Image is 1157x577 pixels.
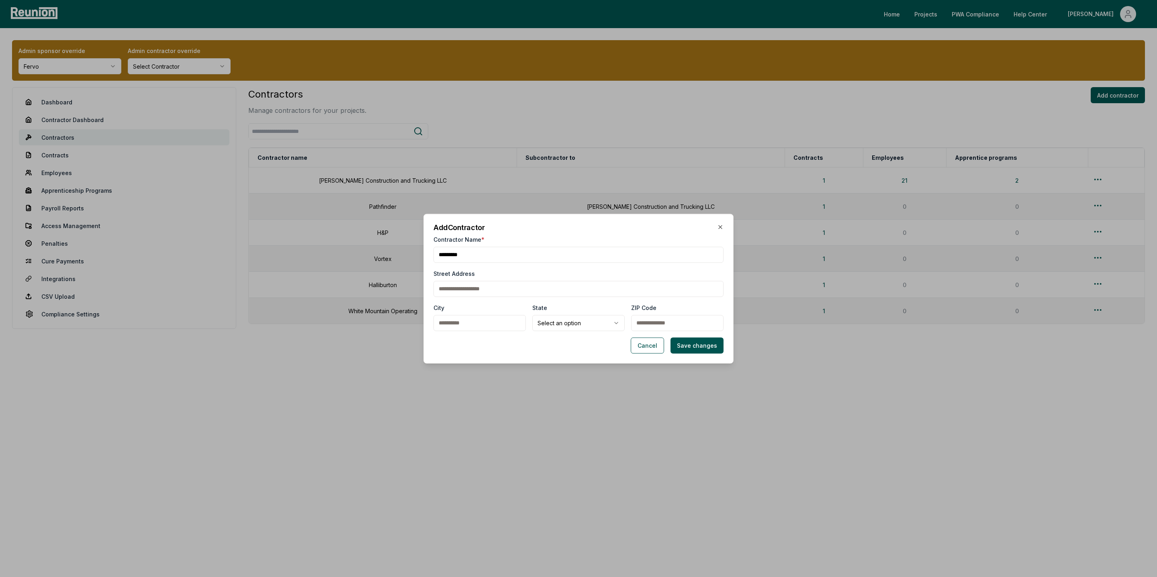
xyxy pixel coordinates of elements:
[433,235,484,243] label: Contractor Name
[532,303,547,312] label: State
[433,303,444,312] label: City
[433,269,475,277] label: Street Address
[631,303,656,312] label: ZIP Code
[631,337,664,353] button: Cancel
[433,224,724,231] h2: Add Contractor
[670,337,724,353] button: Save changes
